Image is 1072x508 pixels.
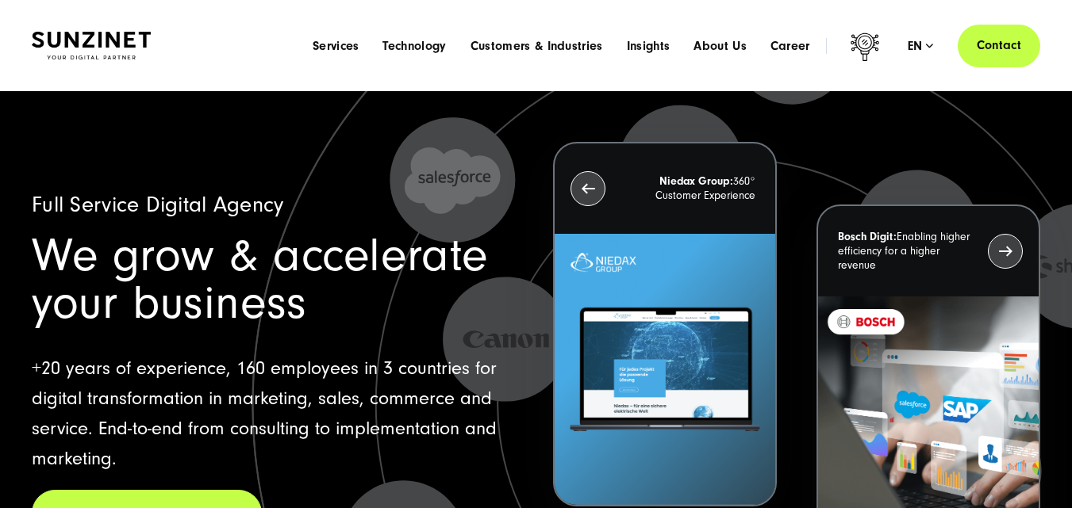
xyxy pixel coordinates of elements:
[32,232,519,327] h1: We grow & accelerate your business
[659,175,733,188] strong: Niedax Group:
[908,38,934,54] div: en
[838,230,979,273] p: Enabling higher efficiency for a higher revenue
[958,23,1040,68] a: Contact
[770,38,810,54] a: Career
[32,32,151,59] img: SUNZINET Full Service Digital Agentur
[553,142,777,506] button: Niedax Group:360° Customer Experience Letztes Projekt von Niedax. Ein Laptop auf dem die Niedax W...
[313,38,359,54] a: Services
[555,234,775,505] img: Letztes Projekt von Niedax. Ein Laptop auf dem die Niedax Website geöffnet ist, auf blauem Hinter...
[382,38,446,54] a: Technology
[838,231,897,243] strong: Bosch Digit:
[627,38,670,54] a: Insights
[471,38,603,54] a: Customers & Industries
[32,353,519,474] p: +20 years of experience, 160 employees in 3 countries for digital transformation in marketing, sa...
[614,174,755,203] p: 360° Customer Experience
[32,193,284,217] span: Full Service Digital Agency
[694,38,747,54] a: About Us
